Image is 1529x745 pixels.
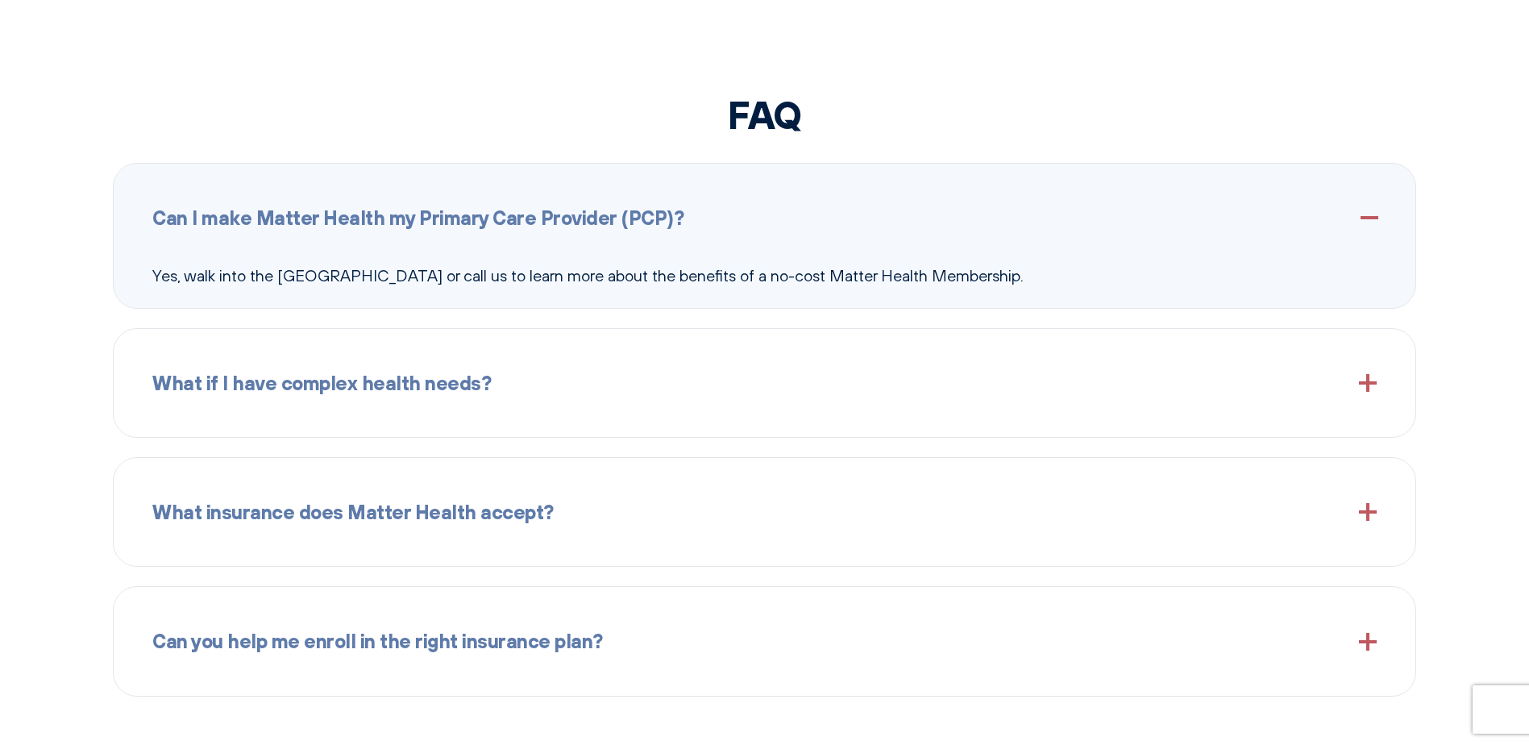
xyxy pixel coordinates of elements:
span: Can I make Matter Health my Primary Care Provider (PCP)? [152,202,683,233]
p: Yes, walk into the [GEOGRAPHIC_DATA] or call us to learn more about the benefits of a no-cost Mat... [152,263,1377,289]
span: What insurance does Matter Health accept? [152,497,554,527]
span: What if I have complex health needs? [152,368,491,398]
h2: FAQ [113,91,1416,138]
span: Can you help me enroll in the right insurance plan? [152,626,603,656]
